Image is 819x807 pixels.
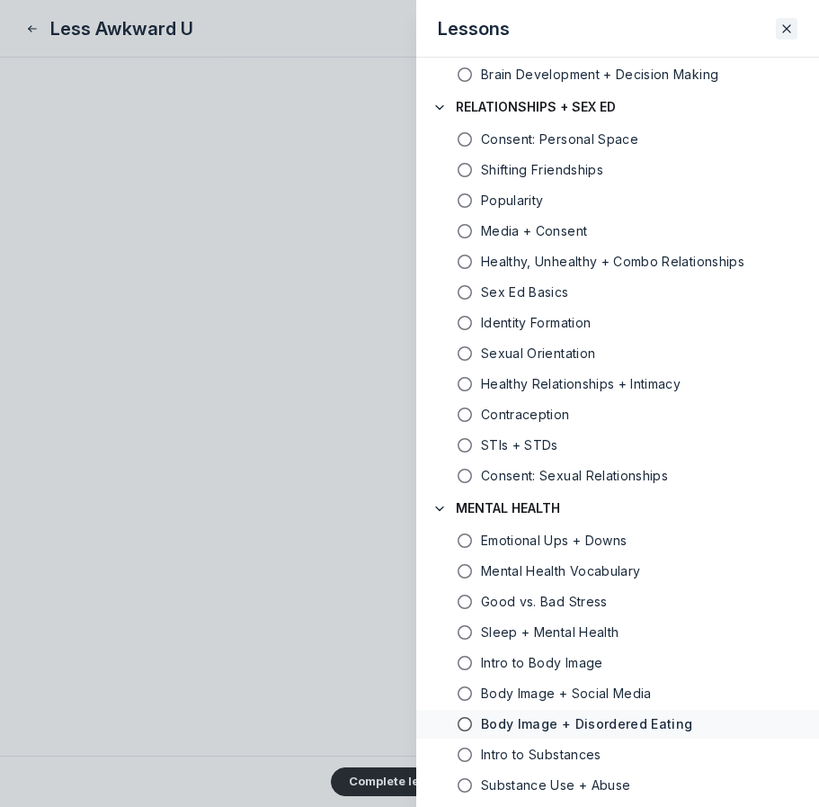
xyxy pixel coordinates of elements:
[416,278,819,307] a: Sex Ed Basics
[416,217,819,246] a: Media + Consent
[416,89,819,125] button: RELATIONSHIPS + SEX ED
[416,400,819,429] a: Contraception
[416,771,819,800] a: Substance Use + Abuse
[456,499,560,517] h4: MENTAL HEALTH
[416,370,819,399] a: Healthy Relationships + Intimacy
[481,746,601,764] h5: Intro to Substances
[416,339,819,368] a: Sexual Orientation
[481,467,668,485] h5: Consent: Sexual Relationships
[416,649,819,677] a: Intro to Body Image
[481,436,558,454] h5: STIs + STDs
[416,60,819,89] a: Brain Development + Decision Making
[416,247,819,276] a: Healthy, Unhealthy + Combo Relationships
[416,462,819,490] a: Consent: Sexual Relationships
[416,618,819,647] a: Sleep + Mental Health
[481,562,640,580] h5: Mental Health Vocabulary
[438,16,510,41] h3: Lessons
[481,715,693,733] h5: Body Image + Disordered Eating
[416,156,819,184] a: Shifting Friendships
[416,490,819,526] button: MENTAL HEALTH
[481,532,627,550] h5: Emotional Ups + Downs
[481,623,619,641] h5: Sleep + Mental Health
[416,557,819,586] a: Mental Health Vocabulary
[481,345,595,363] h5: Sexual Orientation
[481,375,681,393] h5: Healthy Relationships + Intimacy
[416,679,819,708] a: Body Image + Social Media
[776,18,797,40] button: Close
[416,431,819,460] a: STIs + STDs
[416,710,819,739] a: Body Image + Disordered Eating
[481,130,638,148] h5: Consent: Personal Space
[481,283,569,301] h5: Sex Ed Basics
[481,406,570,424] h5: Contraception
[481,593,608,611] h5: Good vs. Bad Stress
[481,654,603,672] h5: Intro to Body Image
[481,192,544,210] h5: Popularity
[416,125,819,154] a: Consent: Personal Space
[416,740,819,769] a: Intro to Substances
[481,161,603,179] h5: Shifting Friendships
[481,66,718,84] h5: Brain Development + Decision Making
[416,587,819,616] a: Good vs. Bad Stress
[416,526,819,555] a: Emotional Ups + Downs
[481,776,630,794] h5: Substance Use + Abuse
[481,253,744,271] h5: Healthy, Unhealthy + Combo Relationships
[481,222,587,240] h5: Media + Consent
[456,98,616,116] h4: RELATIONSHIPS + SEX ED
[481,685,652,703] h5: Body Image + Social Media
[416,309,819,337] a: Identity Formation
[416,186,819,215] a: Popularity
[481,314,591,332] h5: Identity Formation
